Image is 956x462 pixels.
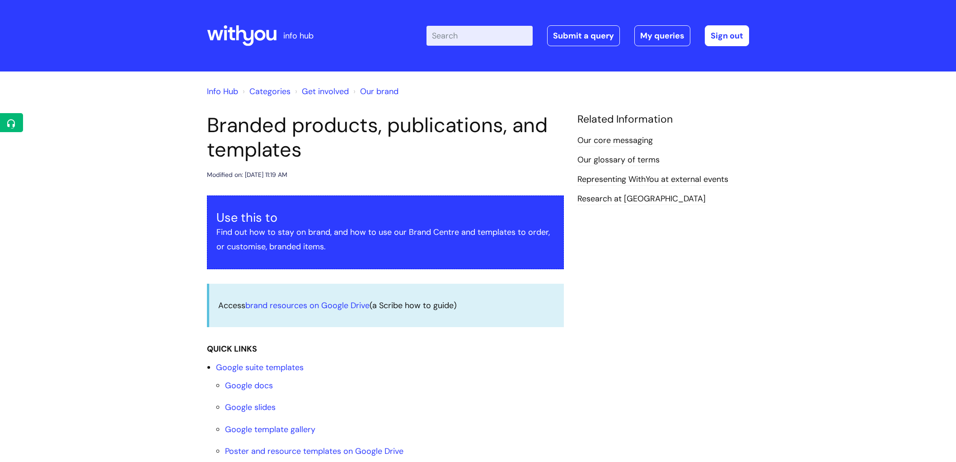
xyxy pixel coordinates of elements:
[207,343,257,354] strong: QUICK LINKS
[283,29,314,43] p: info hub
[351,84,398,99] li: Our brand
[577,154,660,166] a: Our glossary of terms
[705,25,749,46] a: Sign out
[634,25,690,46] a: My queries
[207,113,564,162] h1: Branded products, publications, and templates
[225,424,315,435] a: Google template gallery
[225,380,273,391] a: Google docs
[225,402,276,413] a: Google slides
[360,86,398,97] a: Our brand
[293,84,349,99] li: Get involved
[249,86,291,97] a: Categories
[245,300,370,311] a: brand resources on Google Drive
[207,86,238,97] a: Info Hub
[302,86,349,97] a: Get involved
[216,225,554,254] p: Find out how to stay on brand, and how to use our Brand Centre and templates to order, or customi...
[577,174,728,186] a: Representing WithYou at external events
[216,362,304,373] a: Google suite templates
[218,298,555,313] p: Access (a Scribe how to guide)
[216,210,554,225] h3: Use this to
[207,169,287,181] div: Modified on: [DATE] 11:19 AM
[577,193,706,205] a: Research at [GEOGRAPHIC_DATA]
[426,26,533,46] input: Search
[547,25,620,46] a: Submit a query
[240,84,291,99] li: Solution home
[225,446,403,457] a: Poster and resource templates on Google Drive
[426,25,749,46] div: | -
[577,135,653,147] a: Our core messaging
[577,113,749,126] h4: Related Information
